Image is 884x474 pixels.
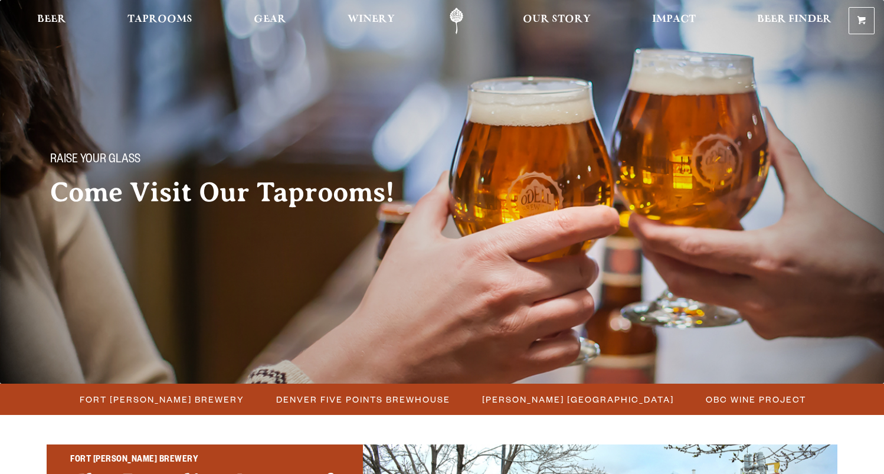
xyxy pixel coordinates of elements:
[73,391,250,408] a: Fort [PERSON_NAME] Brewery
[246,8,294,34] a: Gear
[80,391,244,408] span: Fort [PERSON_NAME] Brewery
[652,15,696,24] span: Impact
[434,8,479,34] a: Odell Home
[50,178,418,207] h2: Come Visit Our Taprooms!
[757,15,831,24] span: Beer Finder
[30,8,74,34] a: Beer
[70,453,339,468] h2: Fort [PERSON_NAME] Brewery
[482,391,674,408] span: [PERSON_NAME] [GEOGRAPHIC_DATA]
[348,15,395,24] span: Winery
[340,8,402,34] a: Winery
[127,15,192,24] span: Taprooms
[699,391,812,408] a: OBC Wine Project
[644,8,703,34] a: Impact
[475,391,680,408] a: [PERSON_NAME] [GEOGRAPHIC_DATA]
[120,8,200,34] a: Taprooms
[37,15,66,24] span: Beer
[515,8,598,34] a: Our Story
[706,391,806,408] span: OBC Wine Project
[269,391,456,408] a: Denver Five Points Brewhouse
[276,391,450,408] span: Denver Five Points Brewhouse
[523,15,591,24] span: Our Story
[749,8,839,34] a: Beer Finder
[254,15,286,24] span: Gear
[50,153,140,168] span: Raise your glass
